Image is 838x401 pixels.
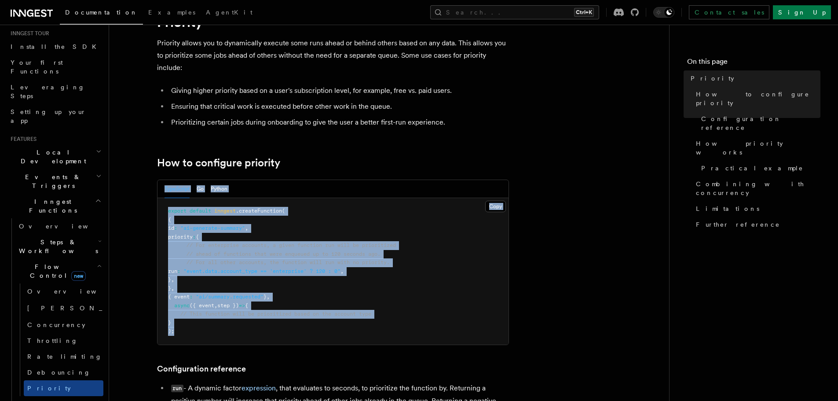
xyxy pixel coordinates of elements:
[15,259,103,283] button: Flow Controlnew
[340,268,344,274] span: ,
[687,70,820,86] a: Priority
[168,294,190,300] span: { event
[71,271,86,281] span: new
[174,302,190,309] span: async
[236,208,282,214] span: .createFunction
[217,302,239,309] span: step })
[190,302,214,309] span: ({ event
[171,276,174,283] span: ,
[27,385,71,392] span: Priority
[7,194,103,218] button: Inngest Functions
[692,201,820,217] a: Limitations
[698,160,820,176] a: Practical example
[171,285,174,291] span: ,
[701,164,803,173] span: Practical example
[168,328,174,334] span: );
[698,111,820,136] a: Configuration reference
[60,3,143,25] a: Documentation
[190,208,211,214] span: default
[168,276,171,283] span: }
[171,385,183,392] code: run
[168,320,171,326] span: }
[196,294,263,300] span: "ai/summary.requested"
[239,302,245,309] span: =>
[214,302,217,309] span: ,
[168,208,187,214] span: export
[174,225,177,231] span: :
[7,79,103,104] a: Leveraging Steps
[24,333,103,349] a: Throttling
[24,283,103,299] a: Overview
[7,173,96,190] span: Events & Triggers
[11,43,102,50] span: Install the SDK
[211,180,227,198] button: Python
[245,225,248,231] span: ,
[11,59,63,75] span: Your first Functions
[574,8,594,17] kbd: Ctrl+K
[157,37,509,74] p: Priority allows you to dynamically execute some runs ahead or behind others based on any data. Th...
[27,369,91,376] span: Debouncing
[687,56,820,70] h4: On this page
[27,337,78,344] span: Throttling
[183,268,340,274] span: "event.data.account_type == 'enterprise' ? 120 : 0"
[11,84,85,99] span: Leveraging Steps
[245,302,248,309] span: {
[148,9,195,16] span: Examples
[27,305,156,312] span: [PERSON_NAME]
[168,268,177,274] span: run
[27,353,102,360] span: Rate limiting
[197,180,204,198] button: Go
[689,5,769,19] a: Contact sales
[7,104,103,129] a: Setting up your app
[15,218,103,234] a: Overview
[7,30,49,37] span: Inngest tour
[773,5,831,19] a: Sign Up
[430,5,599,19] button: Search...Ctrl+K
[24,349,103,364] a: Rate limiting
[157,363,246,375] a: Configuration reference
[282,208,285,214] span: (
[180,225,245,231] span: "ai-generate-summary"
[692,176,820,201] a: Combining with concurrency
[214,208,236,214] span: inngest
[7,197,95,215] span: Inngest Functions
[485,201,506,212] button: Copy
[696,220,780,229] span: Further reference
[15,234,103,259] button: Steps & Workflows
[168,285,171,291] span: }
[15,238,98,255] span: Steps & Workflows
[7,55,103,79] a: Your first Functions
[168,225,174,231] span: id
[190,294,193,300] span: :
[24,299,103,317] a: [PERSON_NAME]
[65,9,138,16] span: Documentation
[15,262,97,280] span: Flow Control
[27,288,118,295] span: Overview
[692,217,820,232] a: Further reference
[157,157,280,169] a: How to configure priority
[7,144,103,169] button: Local Development
[206,9,252,16] span: AgentKit
[180,311,371,317] span: // This function will be prioritized based on the account type
[696,90,820,107] span: How to configure priority
[165,180,190,198] button: TypeScript
[701,114,820,132] span: Configuration reference
[696,204,759,213] span: Limitations
[143,3,201,24] a: Examples
[7,169,103,194] button: Events & Triggers
[15,283,103,396] div: Flow Controlnew
[168,116,509,129] li: Prioritizing certain jobs during onboarding to give the user a better first-run experience.
[24,317,103,333] a: Concurrency
[168,217,171,223] span: {
[187,259,390,265] span: // For all other accounts, the function will run with no priority.
[242,384,276,392] a: expression
[653,7,674,18] button: Toggle dark mode
[691,74,734,83] span: Priority
[696,139,820,157] span: How priority works
[7,136,37,143] span: Features
[7,148,96,166] span: Local Development
[24,380,103,396] a: Priority
[187,242,396,248] span: // For enterprise accounts, a given function run will be prioritized
[187,251,381,257] span: // ahead of functions that were enqueued up to 120 seconds ago.
[263,294,267,300] span: }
